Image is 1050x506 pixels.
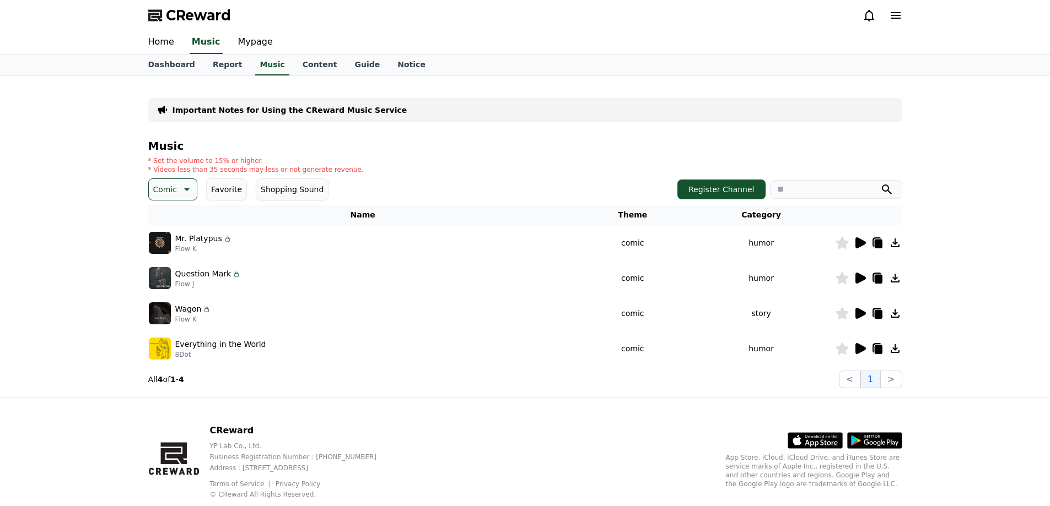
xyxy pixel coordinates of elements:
p: CReward [209,424,394,437]
a: Content [294,55,346,75]
a: Important Notes for Using the CReward Music Service [173,105,407,116]
a: Terms of Service [209,480,272,488]
h4: Music [148,140,902,152]
img: music [149,338,171,360]
button: > [880,371,902,388]
a: Dashboard [139,55,204,75]
button: 1 [860,371,880,388]
td: humor [688,331,835,366]
img: music [149,302,171,324]
td: humor [688,260,835,296]
a: CReward [148,7,231,24]
img: music [149,232,171,254]
button: < [839,371,860,388]
a: Home [139,31,183,54]
td: humor [688,225,835,260]
td: story [688,296,835,331]
p: YP Lab Co., Ltd. [209,442,394,450]
p: App Store, iCloud, iCloud Drive, and iTunes Store are service marks of Apple Inc., registered in ... [726,453,902,488]
td: comic [578,296,688,331]
p: * Videos less than 35 seconds may less or not generate revenue. [148,165,364,174]
p: * Set the volume to 15% or higher. [148,156,364,165]
p: Everything in the World [175,339,266,350]
a: Guide [346,55,389,75]
button: Shopping Sound [256,178,329,200]
strong: 4 [179,375,184,384]
p: Business Registration Number : [PHONE_NUMBER] [209,453,394,461]
td: comic [578,260,688,296]
th: Category [688,205,835,225]
a: Mypage [229,31,282,54]
p: All of - [148,374,184,385]
a: Report [204,55,251,75]
a: Music [190,31,223,54]
p: Wagon [175,303,202,315]
p: Flow J [175,280,241,289]
p: © CReward All Rights Reserved. [209,490,394,499]
p: Flow K [175,315,212,324]
p: 8Dot [175,350,266,359]
th: Theme [578,205,688,225]
a: Music [255,55,289,75]
img: music [149,267,171,289]
button: Favorite [206,178,247,200]
span: CReward [166,7,231,24]
td: comic [578,331,688,366]
a: Notice [389,55,434,75]
strong: 1 [170,375,176,384]
p: Question Mark [175,268,231,280]
p: Comic [153,182,177,197]
th: Name [148,205,578,225]
p: Flow K [175,244,232,253]
button: Register Channel [677,179,766,199]
p: Mr. Platypus [175,233,222,244]
button: Comic [148,178,198,200]
p: Address : [STREET_ADDRESS] [209,464,394,472]
td: comic [578,225,688,260]
strong: 4 [158,375,163,384]
a: Privacy Policy [276,480,321,488]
